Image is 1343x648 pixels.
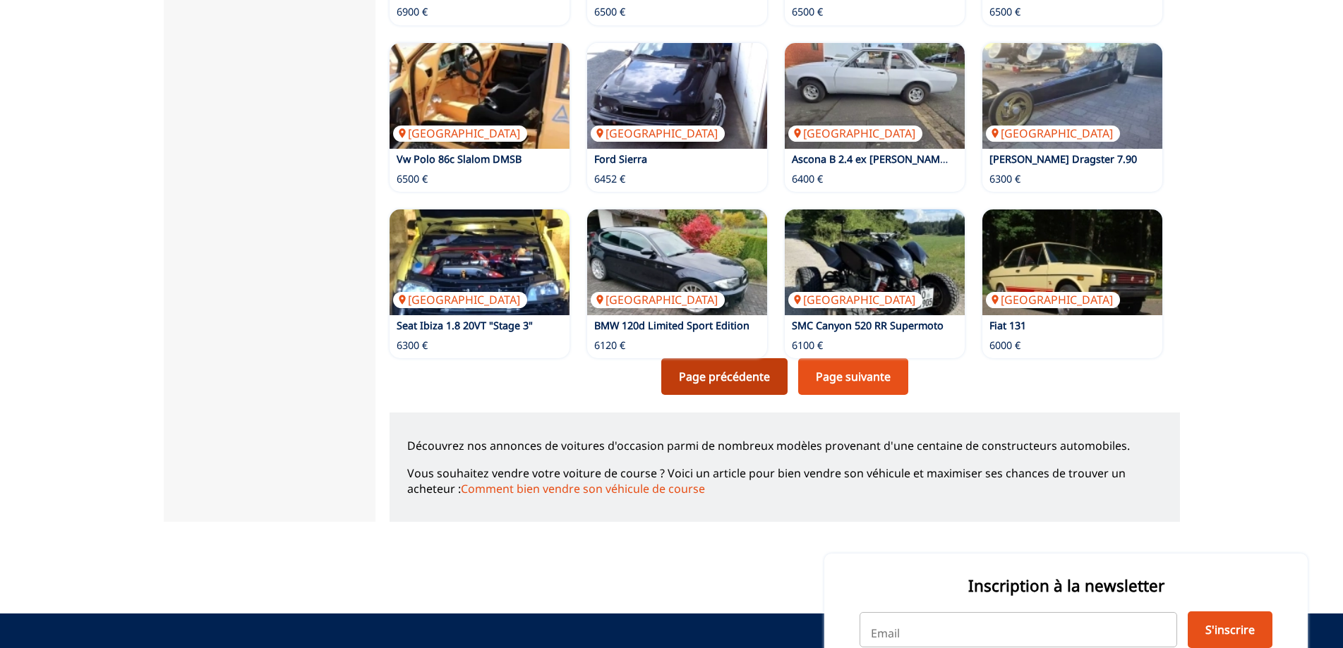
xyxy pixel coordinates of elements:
[792,338,823,353] p: 6100 €
[661,358,788,395] a: Page précédente
[390,43,570,149] a: Vw Polo 86c Slalom DMSB[GEOGRAPHIC_DATA]
[587,209,767,315] a: BMW 120d Limited Sport Edition[GEOGRAPHIC_DATA]
[989,319,1026,332] a: Fiat 131
[393,126,527,141] p: [GEOGRAPHIC_DATA]
[397,319,533,332] a: Seat Ibiza 1.8 20VT "Stage 3"
[792,319,944,332] a: SMC Canyon 520 RR Supermoto
[587,43,767,149] img: Ford Sierra
[591,292,725,307] p: [GEOGRAPHIC_DATA]
[594,152,647,166] a: Ford Sierra
[860,612,1177,647] input: Email
[982,43,1162,149] img: Mike Boss JR Dragster 7.90
[982,43,1162,149] a: Mike Boss JR Dragster 7.90[GEOGRAPHIC_DATA]
[587,43,767,149] a: Ford Sierra[GEOGRAPHIC_DATA]
[397,5,428,19] p: 6900 €
[594,338,625,353] p: 6120 €
[785,43,965,149] a: Ascona B 2.4 ex Brusch Aufbau[GEOGRAPHIC_DATA]
[1188,611,1272,648] button: S'inscrire
[785,209,965,315] img: SMC Canyon 520 RR Supermoto
[792,152,987,166] a: Ascona B 2.4 ex [PERSON_NAME] Aufbau
[788,126,922,141] p: [GEOGRAPHIC_DATA]
[798,358,908,395] a: Page suivante
[989,338,1020,353] p: 6000 €
[594,319,749,332] a: BMW 120d Limited Sport Edition
[982,209,1162,315] a: Fiat 131[GEOGRAPHIC_DATA]
[397,172,428,186] p: 6500 €
[390,209,570,315] img: Seat Ibiza 1.8 20VT "Stage 3"
[860,575,1272,597] p: Inscription à la newsletter
[989,152,1137,166] a: [PERSON_NAME] Dragster 7.90
[594,172,625,186] p: 6452 €
[792,172,823,186] p: 6400 €
[594,5,625,19] p: 6500 €
[397,152,522,166] a: Vw Polo 86c Slalom DMSB
[407,465,1162,497] p: Vous souhaitez vendre votre voiture de course ? Voici un article pour bien vendre son véhicule et...
[407,438,1162,453] p: Découvrez nos annonces de voitures d'occasion parmi de nombreux modèles provenant d'une centaine ...
[982,209,1162,315] img: Fiat 131
[785,209,965,315] a: SMC Canyon 520 RR Supermoto[GEOGRAPHIC_DATA]
[989,172,1020,186] p: 6300 €
[785,43,965,149] img: Ascona B 2.4 ex Brusch Aufbau
[587,209,767,315] img: BMW 120d Limited Sport Edition
[393,292,527,307] p: [GEOGRAPHIC_DATA]
[461,481,705,496] a: Comment bien vendre son véhicule de course
[788,292,922,307] p: [GEOGRAPHIC_DATA]
[986,126,1120,141] p: [GEOGRAPHIC_DATA]
[591,126,725,141] p: [GEOGRAPHIC_DATA]
[792,5,823,19] p: 6500 €
[390,209,570,315] a: Seat Ibiza 1.8 20VT "Stage 3"[GEOGRAPHIC_DATA]
[397,338,428,353] p: 6300 €
[989,5,1020,19] p: 6500 €
[390,43,570,149] img: Vw Polo 86c Slalom DMSB
[986,292,1120,307] p: [GEOGRAPHIC_DATA]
